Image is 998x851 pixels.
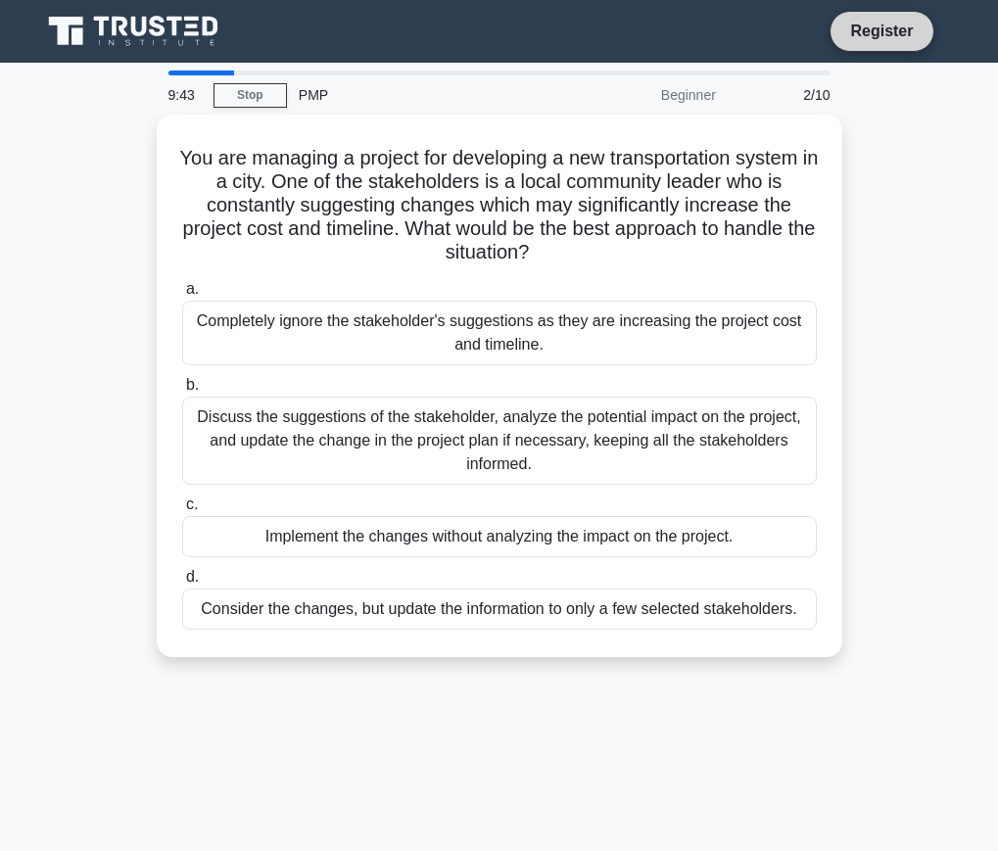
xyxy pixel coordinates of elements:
[186,496,198,512] span: c.
[214,83,287,108] a: Stop
[157,75,214,115] div: 9:43
[182,397,817,485] div: Discuss the suggestions of the stakeholder, analyze the potential impact on the project, and upda...
[287,75,556,115] div: PMP
[186,280,199,297] span: a.
[728,75,842,115] div: 2/10
[182,589,817,630] div: Consider the changes, but update the information to only a few selected stakeholders.
[180,146,819,265] h5: You are managing a project for developing a new transportation system in a city. One of the stake...
[186,376,199,393] span: b.
[838,19,925,43] a: Register
[182,516,817,557] div: Implement the changes without analyzing the impact on the project.
[182,301,817,365] div: Completely ignore the stakeholder's suggestions as they are increasing the project cost and timel...
[186,568,199,585] span: d.
[556,75,728,115] div: Beginner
